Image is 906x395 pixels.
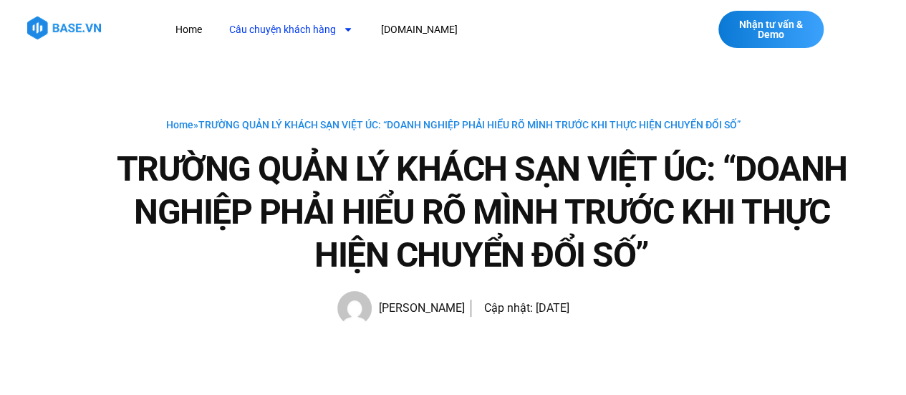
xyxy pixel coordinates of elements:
[718,11,824,48] a: Nhận tư vấn & Demo
[165,16,646,43] nav: Menu
[536,301,569,315] time: [DATE]
[198,119,741,130] span: TRƯỜNG QUẢN LÝ KHÁCH SẠN VIỆT ÚC: “DOANH NGHIỆP PHẢI HIỂU RÕ MÌNH TRƯỚC KHI THỰC HIỆN CHUYỂN ĐỔI SỐ”
[165,16,213,43] a: Home
[166,119,741,130] span: »
[110,148,854,277] h1: TRƯỜNG QUẢN LÝ KHÁCH SẠN VIỆT ÚC: “DOANH NGHIỆP PHẢI HIỂU RÕ MÌNH TRƯỚC KHI THỰC HIỆN CHUYỂN ĐỔI SỐ”
[337,291,372,325] img: Picture of Hạnh Hoàng
[166,119,193,130] a: Home
[370,16,468,43] a: [DOMAIN_NAME]
[372,298,465,318] span: [PERSON_NAME]
[218,16,364,43] a: Câu chuyện khách hàng
[337,291,465,325] a: Picture of Hạnh Hoàng [PERSON_NAME]
[484,301,533,315] span: Cập nhật:
[733,19,809,39] span: Nhận tư vấn & Demo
